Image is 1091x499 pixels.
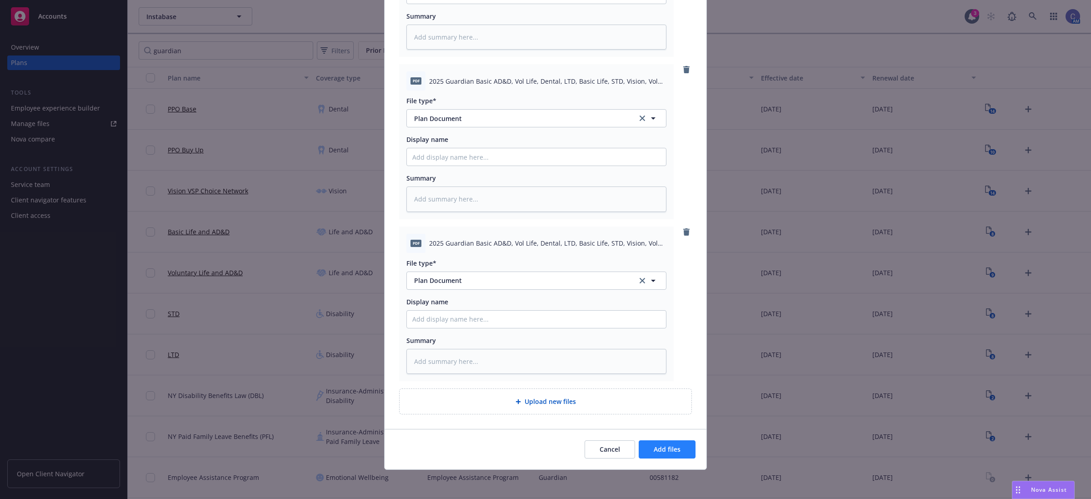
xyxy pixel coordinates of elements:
[637,113,648,124] a: clear selection
[399,388,692,414] div: Upload new files
[429,76,666,86] span: 2025 Guardian Basic AD&D, Vol Life, Dental, LTD, Basic Life, STD, Vision, Vol AD&D Class 00034 In...
[407,311,666,328] input: Add display name here...
[406,109,666,127] button: Plan Documentclear selection
[600,445,620,454] span: Cancel
[585,440,635,459] button: Cancel
[406,297,448,306] span: Display name
[406,12,436,20] span: Summary
[414,276,625,285] span: Plan Document
[407,148,666,166] input: Add display name here...
[681,227,692,237] a: remove
[406,135,448,144] span: Display name
[639,440,696,459] button: Add files
[1012,481,1075,499] button: Nova Assist
[410,240,421,247] span: pdf
[637,275,648,286] a: clear selection
[429,238,666,248] span: 2025 Guardian Basic AD&D, Vol Life, Dental, LTD, Basic Life, STD, Vision, Vol AD&D Class 0001 Ins...
[414,114,625,123] span: Plan Document
[406,259,436,267] span: File type*
[406,272,666,290] button: Plan Documentclear selection
[406,174,436,182] span: Summary
[410,77,421,84] span: pdf
[681,64,692,75] a: remove
[525,397,576,406] span: Upload new files
[1012,481,1024,499] div: Drag to move
[406,336,436,345] span: Summary
[1031,486,1067,494] span: Nova Assist
[406,96,436,105] span: File type*
[654,445,681,454] span: Add files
